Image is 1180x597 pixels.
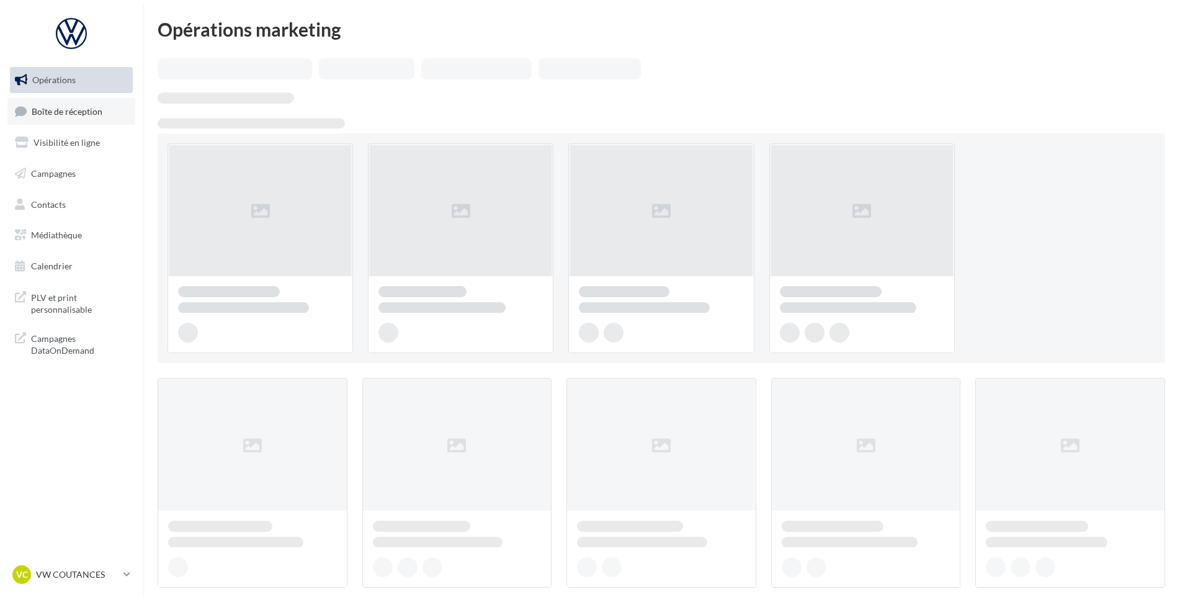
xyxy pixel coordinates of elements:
[7,284,135,321] a: PLV et print personnalisable
[31,330,128,357] span: Campagnes DataOnDemand
[31,168,76,179] span: Campagnes
[7,161,135,187] a: Campagnes
[34,137,100,148] span: Visibilité en ligne
[158,20,1165,38] div: Opérations marketing
[10,563,133,586] a: VC VW COUTANCES
[31,289,128,316] span: PLV et print personnalisable
[31,261,73,271] span: Calendrier
[7,222,135,248] a: Médiathèque
[7,325,135,362] a: Campagnes DataOnDemand
[32,74,76,85] span: Opérations
[16,568,28,581] span: VC
[7,253,135,279] a: Calendrier
[7,67,135,93] a: Opérations
[32,105,102,116] span: Boîte de réception
[7,192,135,218] a: Contacts
[36,568,118,581] p: VW COUTANCES
[7,98,135,125] a: Boîte de réception
[31,230,82,240] span: Médiathèque
[7,130,135,156] a: Visibilité en ligne
[31,199,66,209] span: Contacts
